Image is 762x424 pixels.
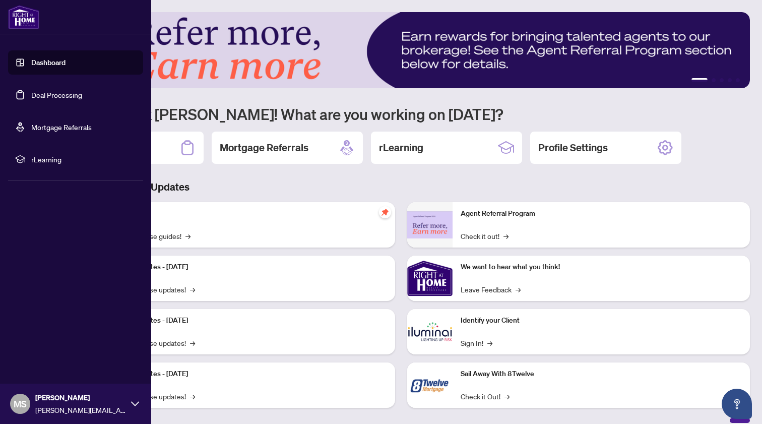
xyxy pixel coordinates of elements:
p: Agent Referral Program [461,208,742,219]
span: rLearning [31,154,136,165]
button: Open asap [722,389,752,419]
button: 4 [728,78,732,82]
img: Identify your Client [407,309,453,354]
button: 2 [712,78,716,82]
span: → [190,284,195,295]
a: Check it out!→ [461,230,509,241]
span: → [487,337,492,348]
p: Sail Away With 8Twelve [461,369,742,380]
a: Sign In!→ [461,337,492,348]
span: → [516,284,521,295]
h3: Brokerage & Industry Updates [52,180,750,194]
img: logo [8,5,39,29]
span: → [190,391,195,402]
p: Platform Updates - [DATE] [106,262,387,273]
span: → [503,230,509,241]
p: Platform Updates - [DATE] [106,369,387,380]
button: 3 [720,78,724,82]
p: Self-Help [106,208,387,219]
p: Platform Updates - [DATE] [106,315,387,326]
a: Deal Processing [31,90,82,99]
span: pushpin [379,206,391,218]
h2: Mortgage Referrals [220,141,308,155]
img: We want to hear what you think! [407,256,453,301]
a: Mortgage Referrals [31,123,92,132]
button: 1 [691,78,708,82]
span: [PERSON_NAME][EMAIL_ADDRESS][DOMAIN_NAME] [35,404,126,415]
a: Leave Feedback→ [461,284,521,295]
span: [PERSON_NAME] [35,392,126,403]
button: 5 [736,78,740,82]
img: Sail Away With 8Twelve [407,362,453,408]
img: Slide 0 [52,12,750,88]
a: Check it Out!→ [461,391,510,402]
h2: rLearning [379,141,423,155]
span: → [185,230,190,241]
span: → [504,391,510,402]
h2: Profile Settings [538,141,608,155]
img: Agent Referral Program [407,211,453,239]
span: MS [14,397,27,411]
p: Identify your Client [461,315,742,326]
a: Dashboard [31,58,66,67]
p: We want to hear what you think! [461,262,742,273]
h1: Welcome back [PERSON_NAME]! What are you working on [DATE]? [52,104,750,124]
span: → [190,337,195,348]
